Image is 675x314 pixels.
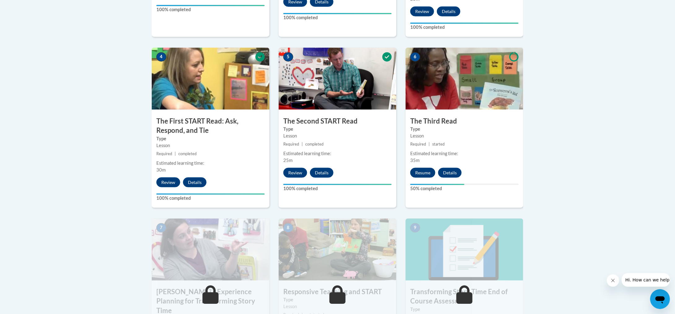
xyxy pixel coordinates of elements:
button: Details [437,7,460,16]
span: 4 [156,52,166,62]
div: Your progress [410,184,464,185]
h3: Transforming Story Time End of Course Assessment [406,287,523,307]
label: 100% completed [283,14,392,21]
label: 100% completed [156,195,265,202]
button: Details [438,168,462,178]
label: Type [283,126,392,133]
span: | [429,142,430,146]
span: | [302,142,303,146]
label: Type [410,126,519,133]
h3: The First START Read: Ask, Respond, and Tie [152,116,269,136]
iframe: Close message [607,274,619,287]
div: Estimated learning time: [156,160,265,167]
span: completed [305,142,324,146]
span: completed [178,151,197,156]
span: Required [410,142,426,146]
iframe: Button to launch messaging window [650,289,670,309]
img: Course Image [152,48,269,110]
label: Type [283,297,392,303]
img: Course Image [152,219,269,281]
span: 25m [283,158,293,163]
label: 100% completed [283,185,392,192]
label: 100% completed [410,24,519,31]
span: 8 [283,223,293,233]
img: Course Image [406,219,523,281]
div: Lesson [156,142,265,149]
div: Lesson [283,303,392,310]
label: 50% completed [410,185,519,192]
div: Your progress [283,184,392,185]
button: Resume [410,168,435,178]
div: Your progress [410,23,519,24]
span: 9 [410,223,420,233]
div: Estimated learning time: [283,150,392,157]
span: Required [283,142,299,146]
span: 6 [410,52,420,62]
span: 7 [156,223,166,233]
img: Course Image [279,219,396,281]
button: Details [310,168,333,178]
h3: Responsive Teaching and START [279,287,396,297]
div: Estimated learning time: [410,150,519,157]
span: 5 [283,52,293,62]
div: Lesson [283,133,392,139]
span: | [175,151,176,156]
span: started [432,142,445,146]
span: 35m [410,158,420,163]
label: 100% completed [156,6,265,13]
label: Type [410,306,519,313]
button: Review [156,177,180,187]
button: Details [183,177,207,187]
div: Lesson [410,133,519,139]
img: Course Image [406,48,523,110]
div: Your progress [156,194,265,195]
h3: The Third Read [406,116,523,126]
iframe: Message from company [622,273,670,287]
span: 30m [156,167,166,172]
label: Type [156,135,265,142]
div: Your progress [156,5,265,6]
span: Required [156,151,172,156]
h3: The Second START Read [279,116,396,126]
div: Your progress [283,13,392,14]
button: Review [410,7,434,16]
img: Course Image [279,48,396,110]
button: Review [283,168,307,178]
span: Hi. How can we help? [4,4,50,9]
